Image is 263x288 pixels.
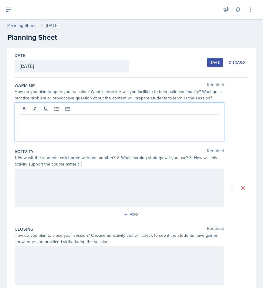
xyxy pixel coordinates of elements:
[211,60,220,65] div: Save
[15,232,224,245] div: How do you plan to close your session? Choose an activity that will check to see if the students ...
[15,82,35,89] label: Warm-Up
[15,149,34,155] label: Activity
[207,226,224,232] span: Required
[225,58,248,67] button: Discard
[7,22,38,29] a: Planning Sheets
[125,212,138,217] div: Add
[15,226,33,232] label: Closing
[207,82,224,89] span: Required
[15,89,224,101] div: How do you plan to open your session? What icebreaker will you facilitate to help build community...
[7,32,256,43] h2: Planning Sheet
[46,22,58,29] div: [DATE]
[229,60,245,65] div: Discard
[15,52,25,59] label: Date
[15,155,224,167] div: 1. How will the students collaborate with one another? 2. What learning strategy will you use? 3....
[122,210,141,219] button: Add
[207,149,224,155] span: Required
[207,58,223,67] button: Save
